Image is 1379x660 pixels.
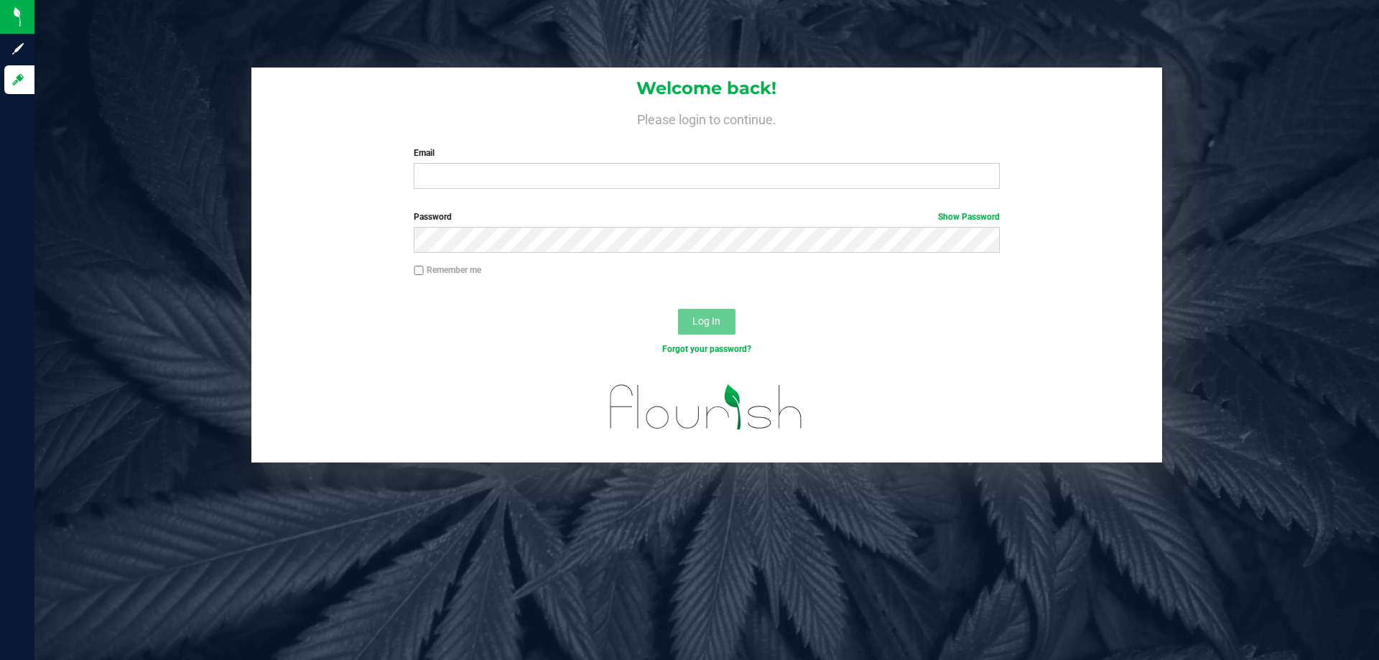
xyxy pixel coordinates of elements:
[692,315,720,327] span: Log In
[414,147,999,159] label: Email
[11,42,25,56] inline-svg: Sign up
[593,371,820,444] img: flourish_logo.svg
[662,344,751,354] a: Forgot your password?
[11,73,25,87] inline-svg: Log in
[251,109,1162,126] h4: Please login to continue.
[414,212,452,222] span: Password
[251,79,1162,98] h1: Welcome back!
[678,309,735,335] button: Log In
[414,264,481,276] label: Remember me
[938,212,1000,222] a: Show Password
[414,266,424,276] input: Remember me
